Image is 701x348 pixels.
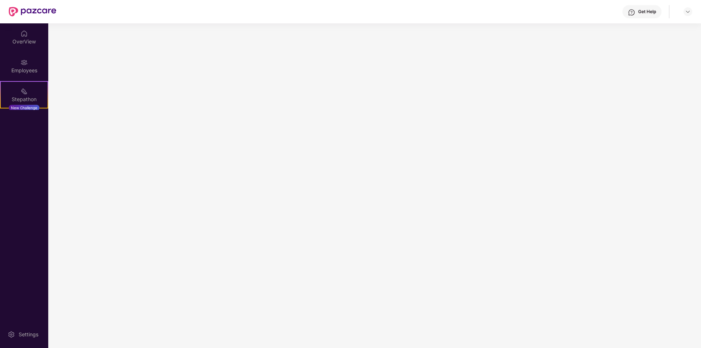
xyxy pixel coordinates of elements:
div: New Challenge [9,105,39,111]
img: svg+xml;base64,PHN2ZyBpZD0iU2V0dGluZy0yMHgyMCIgeG1sbnM9Imh0dHA6Ly93d3cudzMub3JnLzIwMDAvc3ZnIiB3aW... [8,331,15,338]
img: svg+xml;base64,PHN2ZyBpZD0iRHJvcGRvd24tMzJ4MzIiIHhtbG5zPSJodHRwOi8vd3d3LnczLm9yZy8yMDAwL3N2ZyIgd2... [685,9,691,15]
img: svg+xml;base64,PHN2ZyBpZD0iSG9tZSIgeG1sbnM9Imh0dHA6Ly93d3cudzMub3JnLzIwMDAvc3ZnIiB3aWR0aD0iMjAiIG... [20,30,28,37]
img: svg+xml;base64,PHN2ZyBpZD0iRW1wbG95ZWVzIiB4bWxucz0iaHR0cDovL3d3dy53My5vcmcvMjAwMC9zdmciIHdpZHRoPS... [20,59,28,66]
div: Settings [16,331,41,338]
img: svg+xml;base64,PHN2ZyB4bWxucz0iaHR0cDovL3d3dy53My5vcmcvMjAwMC9zdmciIHdpZHRoPSIyMSIgaGVpZ2h0PSIyMC... [20,88,28,95]
div: Stepathon [1,96,48,103]
img: New Pazcare Logo [9,7,56,16]
img: svg+xml;base64,PHN2ZyBpZD0iSGVscC0zMngzMiIgeG1sbnM9Imh0dHA6Ly93d3cudzMub3JnLzIwMDAvc3ZnIiB3aWR0aD... [628,9,635,16]
div: Get Help [638,9,656,15]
